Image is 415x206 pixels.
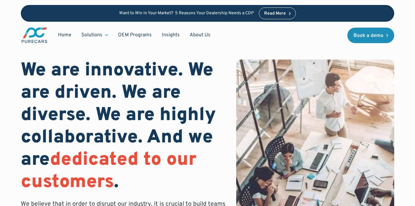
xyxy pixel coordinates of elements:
[21,27,48,44] img: purecars logo
[21,27,48,44] a: main
[185,29,215,41] a: About Us
[76,29,113,41] div: Solutions
[113,29,157,41] a: OEM Programs
[21,60,226,194] h1: We are innovative. We are driven. We are diverse. We are highly collaborative. And we are .
[347,28,395,43] a: Book a demo
[259,7,296,19] a: Read More
[53,29,76,41] a: Home
[264,11,286,16] div: Read More
[157,29,185,41] a: Insights
[21,148,196,194] span: dedicated to our customers
[81,32,102,38] div: Solutions
[119,11,254,16] p: Want to Win in Your Market? 5 Reasons Your Dealership Needs a CDP
[354,33,383,38] div: Book a demo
